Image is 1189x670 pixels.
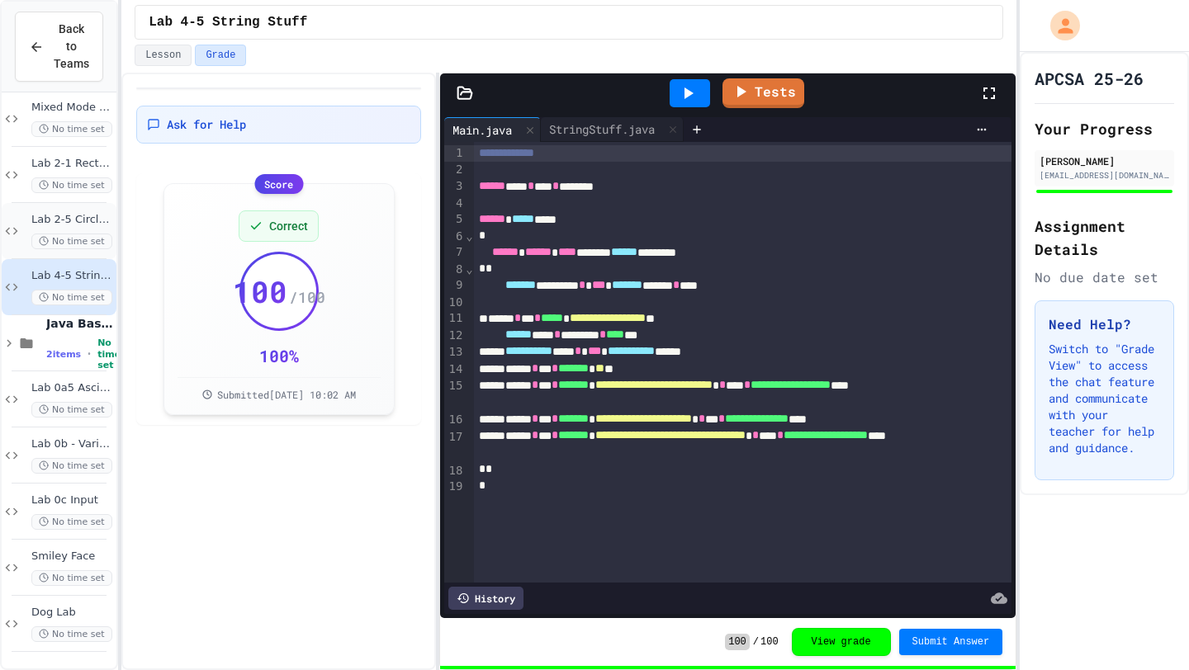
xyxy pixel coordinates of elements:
[15,12,103,82] button: Back to Teams
[444,463,465,479] div: 18
[444,310,465,327] div: 11
[46,349,81,360] span: 2 items
[195,45,246,66] button: Grade
[444,328,465,344] div: 12
[31,290,112,305] span: No time set
[31,381,113,395] span: Lab 0a5 Ascii Art
[31,177,112,193] span: No time set
[254,174,303,194] div: Score
[444,344,465,361] div: 13
[31,269,113,283] span: Lab 4-5 String Stuff
[444,162,465,178] div: 2
[31,458,112,474] span: No time set
[269,218,308,234] span: Correct
[31,493,113,507] span: Lab 0c Input
[753,635,759,649] span: /
[444,479,465,495] div: 19
[31,234,112,249] span: No time set
[444,211,465,228] div: 5
[1049,341,1160,456] p: Switch to "Grade View" to access the chat feature and communicate with your teacher for help and ...
[444,378,465,412] div: 15
[444,412,465,428] div: 16
[31,157,113,171] span: Lab 2-1 Rectangle Perimeter
[899,629,1003,655] button: Submit Answer
[31,514,112,530] span: No time set
[722,78,804,108] a: Tests
[31,550,113,564] span: Smiley Face
[444,196,465,212] div: 4
[444,361,465,378] div: 14
[1049,314,1160,334] h3: Need Help?
[912,635,990,649] span: Submit Answer
[289,285,325,309] span: / 100
[1040,169,1169,182] div: [EMAIL_ADDRESS][DOMAIN_NAME]
[465,262,473,276] span: Fold line
[448,587,523,610] div: History
[135,45,192,66] button: Lesson
[1033,7,1084,45] div: My Account
[88,347,91,361] span: •
[541,117,684,142] div: StringStuff.java
[46,316,113,331] span: Java Basics
[444,429,465,463] div: 17
[541,120,663,138] div: StringStuff.java
[31,606,113,620] span: Dog Lab
[233,275,287,308] span: 100
[444,244,465,261] div: 7
[31,626,112,642] span: No time set
[1035,117,1174,140] h2: Your Progress
[31,402,112,418] span: No time set
[1040,153,1169,168] div: [PERSON_NAME]
[792,628,891,656] button: View grade
[444,229,465,245] div: 6
[31,213,113,227] span: Lab 2-5 Circle A&P
[725,634,750,650] span: 100
[1035,67,1144,90] h1: APCSA 25-26
[97,337,121,370] span: No time set
[444,121,520,139] div: Main.java
[31,121,112,137] span: No time set
[444,117,541,142] div: Main.java
[444,262,465,278] div: 8
[54,21,89,73] span: Back to Teams
[167,116,246,133] span: Ask for Help
[259,344,299,367] div: 100 %
[31,570,112,586] span: No time set
[1035,215,1174,261] h2: Assignment Details
[444,145,465,162] div: 1
[31,101,113,115] span: Mixed Mode Exploration
[444,277,465,294] div: 9
[444,178,465,195] div: 3
[31,437,113,451] span: Lab 0b - Variables
[760,635,779,649] span: 100
[149,12,307,32] span: Lab 4-5 String Stuff
[217,388,356,401] span: Submitted [DATE] 10:02 AM
[444,295,465,311] div: 10
[465,229,473,243] span: Fold line
[1035,267,1174,287] div: No due date set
